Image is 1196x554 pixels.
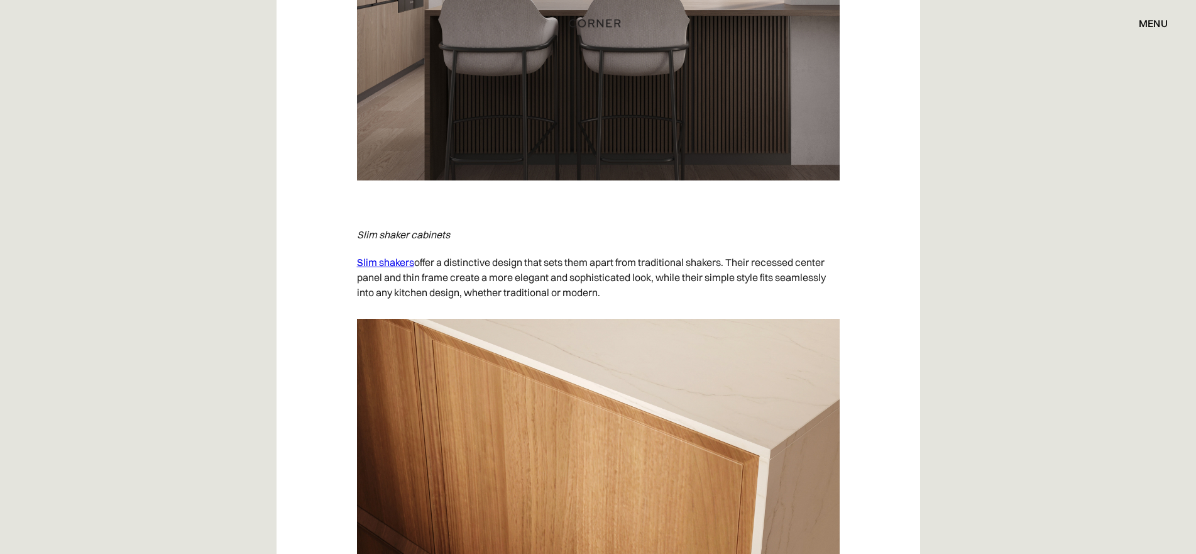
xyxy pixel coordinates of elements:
[556,15,639,31] a: home
[357,256,414,269] a: Slim shakers
[357,193,840,221] p: ‍
[1126,13,1168,34] div: menu
[1139,18,1168,28] div: menu
[357,248,840,306] p: offer a distinctive design that sets them apart from traditional shakers. Their recessed center p...
[357,228,450,241] em: Slim shaker cabinets
[357,221,840,248] p: ‍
